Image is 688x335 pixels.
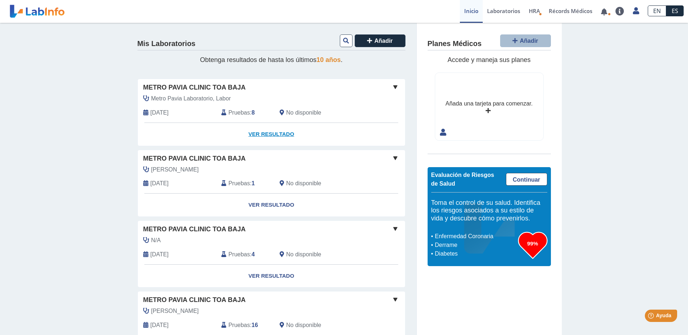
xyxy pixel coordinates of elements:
[433,232,518,241] li: Enfermedad Coronaria
[151,236,161,245] span: N/A
[286,250,321,259] span: No disponible
[518,239,547,248] h3: 99%
[431,172,494,187] span: Evaluación de Riesgos de Salud
[428,40,482,48] h4: Planes Médicos
[151,165,199,174] span: Dominguez Romero, Antonio
[252,180,255,186] b: 1
[138,265,405,288] a: Ver Resultado
[216,250,274,259] div: :
[666,5,684,16] a: ES
[286,179,321,188] span: No disponible
[317,56,341,63] span: 10 años
[151,108,169,117] span: 2025-09-08
[648,5,666,16] a: EN
[448,56,531,63] span: Accede y maneja sus planes
[252,322,258,328] b: 16
[252,109,255,116] b: 8
[286,108,321,117] span: No disponible
[151,321,169,330] span: 2025-05-21
[138,123,405,146] a: Ver Resultado
[228,108,250,117] span: Pruebas
[286,321,321,330] span: No disponible
[143,224,246,234] span: Metro Pavia Clinic Toa Baja
[137,40,195,48] h4: Mis Laboratorios
[228,250,250,259] span: Pruebas
[228,179,250,188] span: Pruebas
[433,249,518,258] li: Diabetes
[445,99,532,108] div: Añada una tarjeta para comenzar.
[623,307,680,327] iframe: Help widget launcher
[143,154,246,164] span: Metro Pavia Clinic Toa Baja
[431,199,547,223] h5: Toma el control de su salud. Identifica los riesgos asociados a su estilo de vida y descubre cómo...
[529,7,540,15] span: HRA
[252,251,255,257] b: 4
[506,173,547,186] a: Continuar
[151,94,231,103] span: Metro Pavia Laboratorio, Labor
[228,321,250,330] span: Pruebas
[216,321,274,330] div: :
[151,250,169,259] span: 2025-05-30
[143,83,246,92] span: Metro Pavia Clinic Toa Baja
[151,179,169,188] span: 2025-09-05
[433,241,518,249] li: Derrame
[216,179,274,188] div: :
[500,34,551,47] button: Añadir
[216,108,274,117] div: :
[143,295,246,305] span: Metro Pavia Clinic Toa Baja
[151,307,199,315] span: Cruz Dardiz, Nicolas
[520,38,538,44] span: Añadir
[200,56,342,63] span: Obtenga resultados de hasta los últimos .
[374,38,393,44] span: Añadir
[138,194,405,216] a: Ver Resultado
[513,177,540,183] span: Continuar
[355,34,405,47] button: Añadir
